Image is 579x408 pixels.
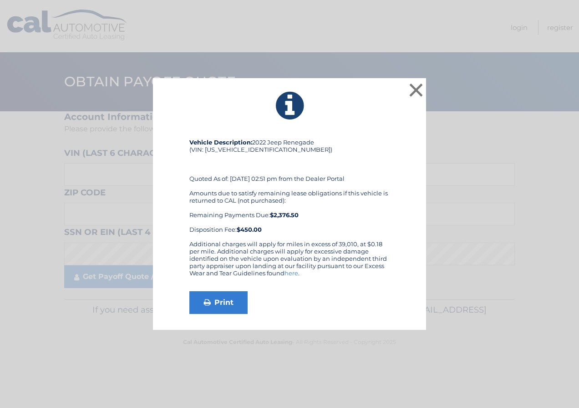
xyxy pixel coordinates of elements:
[284,269,298,277] a: here
[407,81,425,99] button: ×
[189,240,390,284] div: Additional charges will apply for miles in excess of 39,010, at $0.18 per mile. Additional charge...
[189,139,390,240] div: 2022 Jeep Renegade (VIN: [US_VEHICLE_IDENTIFICATION_NUMBER]) Quoted As of: [DATE] 02:51 pm from t...
[237,226,262,233] strong: $450.00
[270,211,299,219] b: $2,376.50
[189,139,252,146] strong: Vehicle Description:
[189,189,390,233] div: Amounts due to satisfy remaining lease obligations if this vehicle is returned to CAL (not purcha...
[189,291,248,314] a: Print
